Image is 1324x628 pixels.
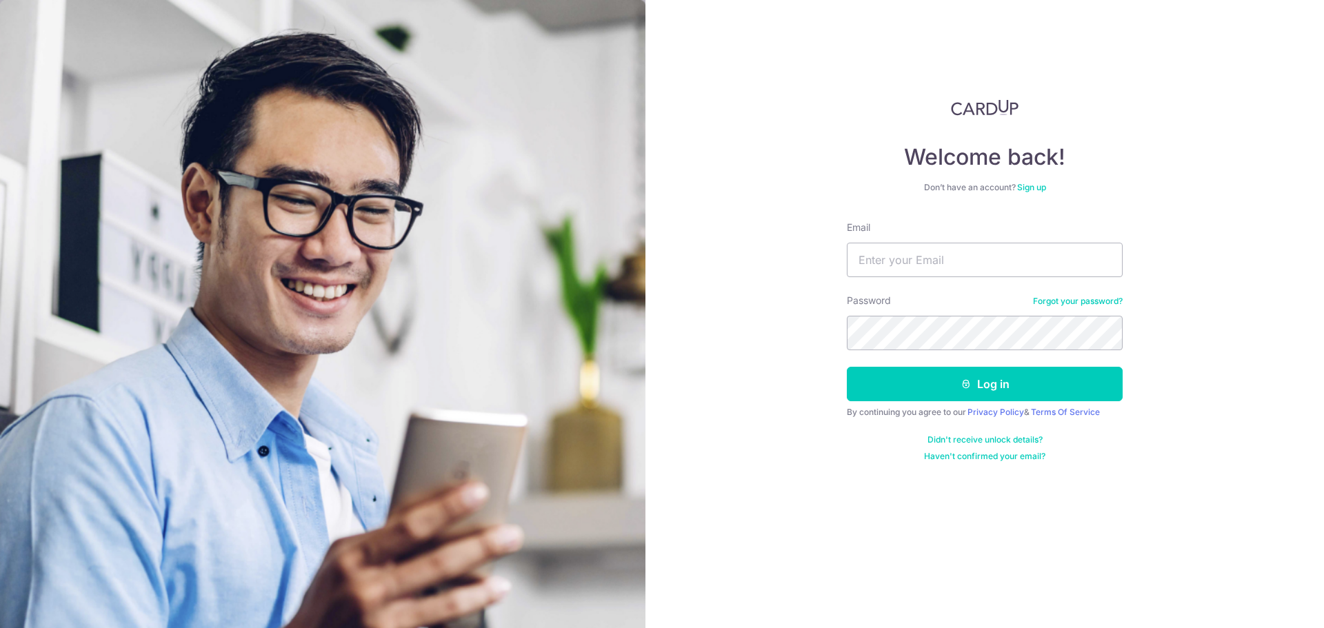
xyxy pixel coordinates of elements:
input: Enter your Email [847,243,1123,277]
div: Don’t have an account? [847,182,1123,193]
button: Log in [847,367,1123,401]
h4: Welcome back! [847,143,1123,171]
a: Haven't confirmed your email? [924,451,1045,462]
a: Privacy Policy [967,407,1024,417]
img: CardUp Logo [951,99,1019,116]
label: Email [847,221,870,234]
a: Didn't receive unlock details? [927,434,1043,445]
a: Sign up [1017,182,1046,192]
a: Terms Of Service [1031,407,1100,417]
label: Password [847,294,891,307]
div: By continuing you agree to our & [847,407,1123,418]
a: Forgot your password? [1033,296,1123,307]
